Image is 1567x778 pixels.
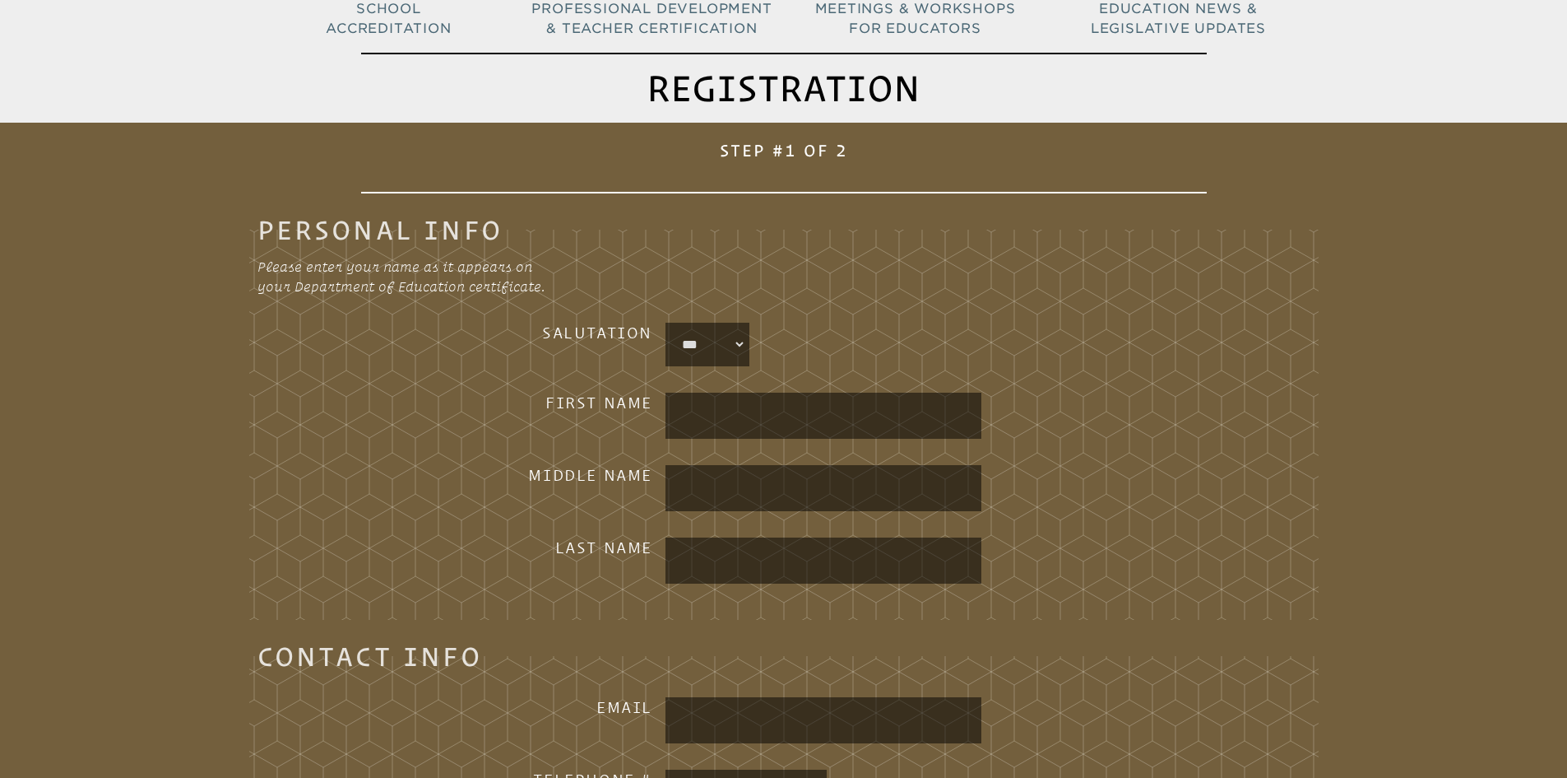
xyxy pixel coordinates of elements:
[389,323,652,342] h3: Salutation
[361,129,1207,193] h1: Step #1 of 2
[257,257,784,296] p: Please enter your name as it appears on your Department of Education certificate.
[257,646,482,666] legend: Contact Info
[361,53,1207,123] h1: Registration
[389,393,652,412] h3: First Name
[1091,1,1266,36] span: Education News & Legislative Updates
[389,465,652,485] h3: Middle Name
[326,1,451,36] span: School Accreditation
[389,697,652,717] h3: Email
[669,326,746,363] select: persons_salutation
[815,1,1016,36] span: Meetings & Workshops for Educators
[531,1,772,36] span: Professional Development & Teacher Certification
[257,220,503,240] legend: Personal Info
[389,538,652,557] h3: Last Name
